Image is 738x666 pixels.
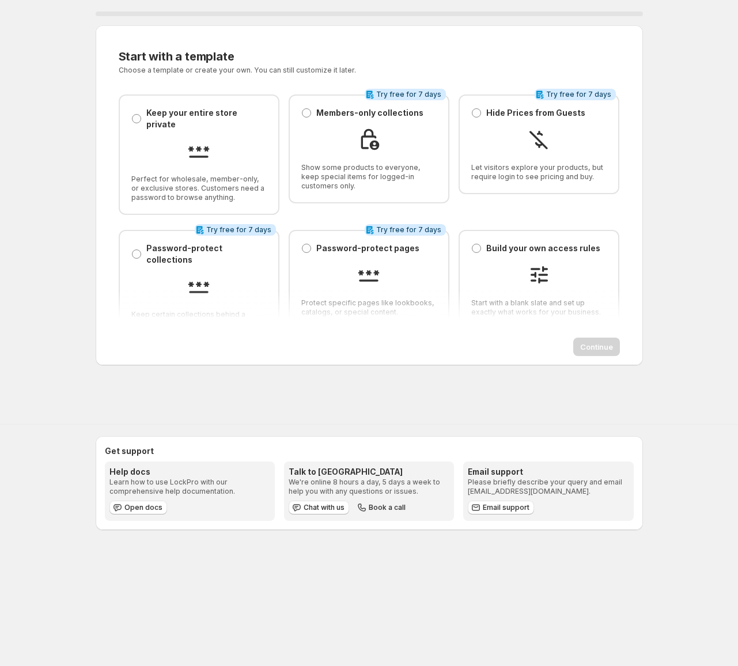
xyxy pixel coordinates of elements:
[187,139,210,162] img: Keep your entire store private
[357,128,380,151] img: Members-only collections
[471,163,607,181] span: Let visitors explore your products, but require login to see pricing and buy.
[316,243,419,254] p: Password-protect pages
[468,466,629,478] h3: Email support
[376,90,441,99] span: Try free for 7 days
[354,501,410,514] button: Book a call
[376,225,441,234] span: Try free for 7 days
[187,275,210,298] img: Password-protect collections
[528,263,551,286] img: Build your own access rules
[468,501,534,514] a: Email support
[486,107,585,119] p: Hide Prices from Guests
[146,107,267,130] p: Keep your entire store private
[131,310,267,338] span: Keep certain collections behind a password while the rest of your store is open.
[119,66,483,75] p: Choose a template or create your own. You can still customize it later.
[131,175,267,202] span: Perfect for wholesale, member-only, or exclusive stores. Customers need a password to browse anyt...
[369,503,406,512] span: Book a call
[486,243,600,254] p: Build your own access rules
[146,243,267,266] p: Password-protect collections
[109,478,270,496] p: Learn how to use LockPro with our comprehensive help documentation.
[289,501,349,514] button: Chat with us
[289,478,449,496] p: We're online 8 hours a day, 5 days a week to help you with any questions or issues.
[546,90,611,99] span: Try free for 7 days
[483,503,529,512] span: Email support
[105,445,634,457] h2: Get support
[357,263,380,286] img: Password-protect pages
[119,50,234,63] span: Start with a template
[471,298,607,317] span: Start with a blank slate and set up exactly what works for your business.
[289,466,449,478] h3: Talk to [GEOGRAPHIC_DATA]
[124,503,162,512] span: Open docs
[206,225,271,234] span: Try free for 7 days
[301,163,437,191] span: Show some products to everyone, keep special items for logged-in customers only.
[109,466,270,478] h3: Help docs
[304,503,345,512] span: Chat with us
[316,107,423,119] p: Members-only collections
[301,298,437,317] span: Protect specific pages like lookbooks, catalogs, or special content.
[109,501,167,514] a: Open docs
[528,128,551,151] img: Hide Prices from Guests
[468,478,629,496] p: Please briefly describe your query and email [EMAIL_ADDRESS][DOMAIN_NAME].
